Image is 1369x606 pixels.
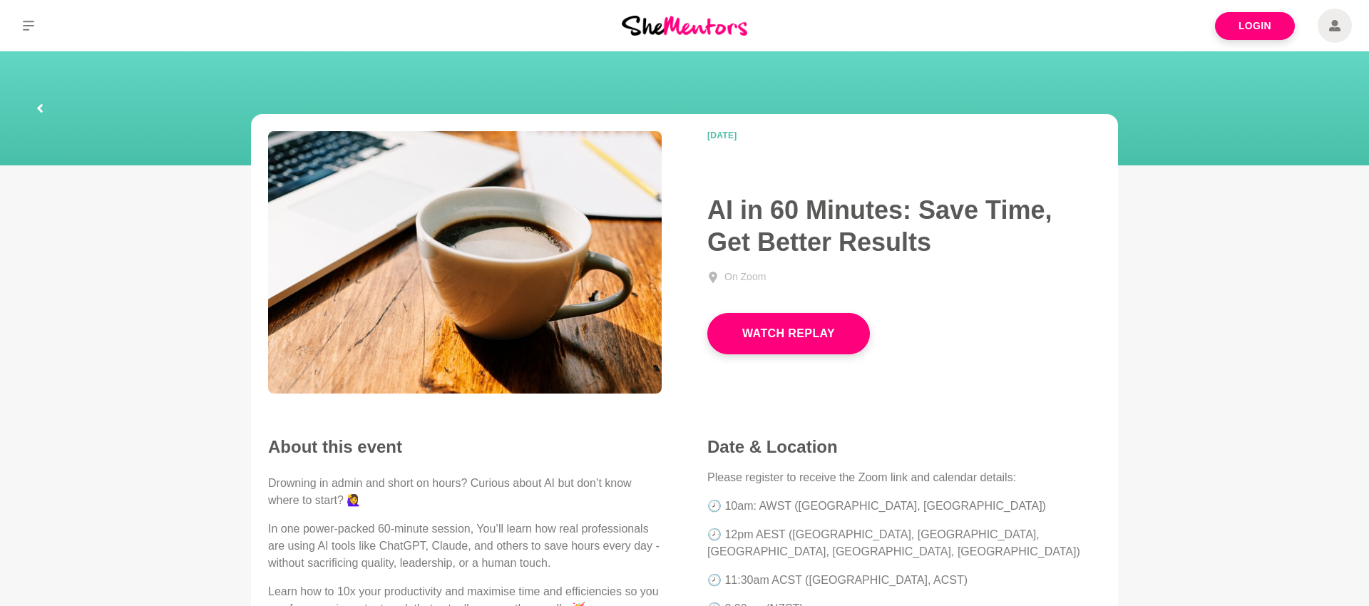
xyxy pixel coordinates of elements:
[707,436,1101,458] h4: Date & Location
[707,498,1101,515] p: 🕗 10am: AWST ([GEOGRAPHIC_DATA], [GEOGRAPHIC_DATA])
[707,526,1101,560] p: 🕗 12pm AEST ([GEOGRAPHIC_DATA], [GEOGRAPHIC_DATA], [GEOGRAPHIC_DATA], [GEOGRAPHIC_DATA], [GEOGRAP...
[707,469,1101,486] p: Please register to receive the Zoom link and calendar details:
[724,269,766,284] div: On Zoom
[268,131,662,394] img: AI in 60 minutes workshop - she mentors
[707,194,1101,258] h1: AI in 60 Minutes: Save Time, Get Better Results
[268,436,662,458] h2: About this event
[707,131,881,140] time: [DATE]
[268,475,662,509] p: Drowning in admin and short on hours? Curious about AI but don’t know where to start? 🙋‍♀️
[707,572,1101,589] p: 🕗 11:30am ACST ([GEOGRAPHIC_DATA], ACST)
[1215,12,1295,40] a: Login
[622,16,747,35] img: She Mentors Logo
[268,520,662,572] p: In one power-packed 60-minute session, You’ll learn how real professionals are using AI tools lik...
[707,313,870,354] button: Watch Replay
